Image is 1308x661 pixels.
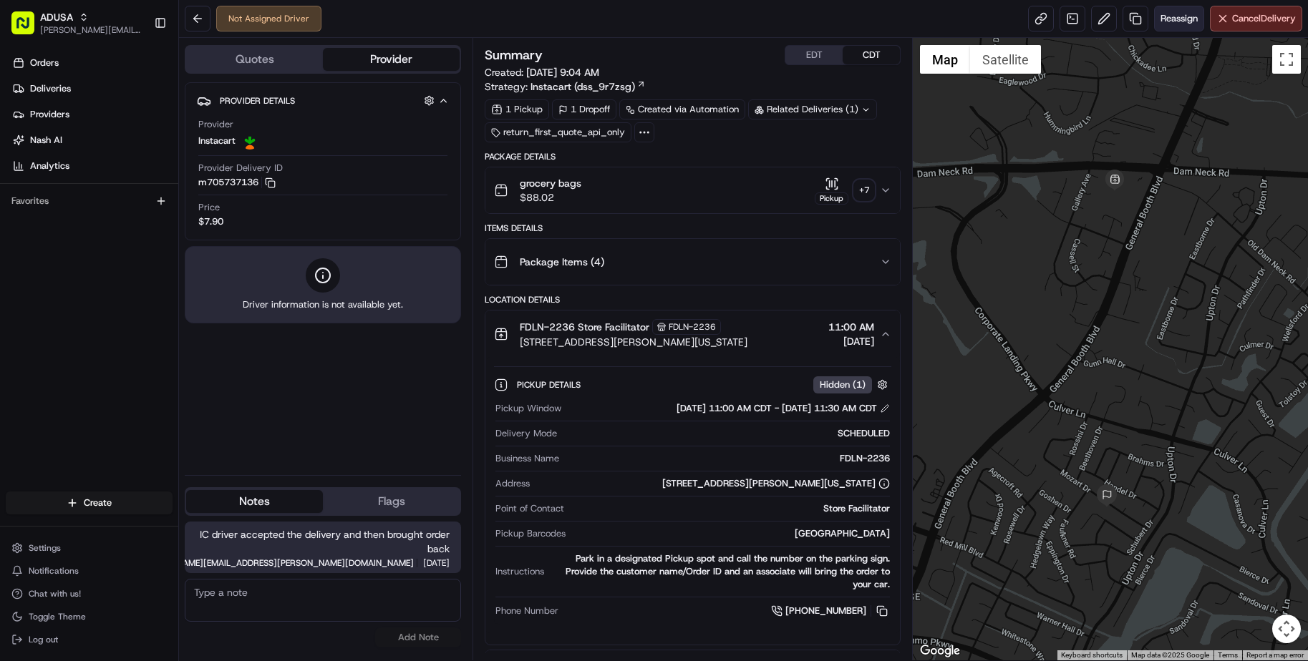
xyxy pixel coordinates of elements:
[485,65,599,79] span: Created:
[1272,615,1301,643] button: Map camera controls
[40,10,73,24] button: ADUSA
[29,565,79,577] span: Notifications
[485,167,900,213] button: grocery bags$88.02Pickup+7
[495,427,557,440] span: Delivery Mode
[6,155,178,177] a: Analytics
[220,95,295,107] span: Provider Details
[49,151,181,162] div: We're available if you need us!
[485,122,631,142] div: return_first_quote_api_only
[1154,6,1204,31] button: Reassign
[485,99,549,119] div: 1 Pickup
[14,209,26,220] div: 📗
[520,255,604,269] span: Package Items ( 4 )
[197,89,449,112] button: Provider Details
[550,552,890,591] div: Park in a designated Pickup spot and call the number on the parking sign. Provide the customer na...
[619,99,745,119] a: Created via Automation
[323,48,460,71] button: Provider
[828,320,874,334] span: 11:00 AM
[531,79,646,94] a: Instacart (dss_9r7zsg)
[520,190,581,205] span: $88.02
[970,45,1041,74] button: Show satellite imagery
[30,160,69,172] span: Analytics
[14,14,43,43] img: Nash
[563,427,890,440] div: SCHEDULED
[785,604,866,617] span: [PHONE_NUMBER]
[243,141,261,158] button: Start new chat
[495,502,564,515] span: Point of Contact
[813,376,891,393] button: Hidden (1)
[565,452,890,465] div: FDLN-2236
[198,118,233,131] span: Provider
[495,477,530,490] span: Address
[40,24,142,36] button: [PERSON_NAME][EMAIL_ADDRESS][PERSON_NAME][DOMAIN_NAME]
[198,176,276,189] button: m705737136
[30,82,71,95] span: Deliveries
[531,79,635,94] span: Instacart (dss_9r7zsg)
[815,177,848,205] button: Pickup
[30,134,62,147] span: Nash AI
[1218,651,1238,659] a: Terms
[121,209,132,220] div: 💻
[115,202,236,227] a: 💻API Documentation
[14,137,40,162] img: 1736555255976-a54dd68f-1ca7-489b-9aae-adbdc363a1c4
[517,379,583,391] span: Pickup Details
[198,134,236,147] span: Instacart
[1131,651,1209,659] span: Map data ©2025 Google
[815,192,848,205] div: Pickup
[920,45,970,74] button: Show street map
[29,207,110,222] span: Knowledge Base
[495,604,558,617] span: Phone Number
[662,477,890,490] div: [STREET_ADDRESS][PERSON_NAME][US_STATE]
[6,52,178,74] a: Orders
[6,630,173,650] button: Log out
[196,527,450,556] span: IC driver accepted the delivery and then brought order back
[677,402,890,415] div: [DATE] 11:00 AM CDT - [DATE] 11:30 AM CDT
[520,176,581,190] span: grocery bags
[6,77,178,100] a: Deliveries
[785,46,843,64] button: EDT
[485,358,900,645] div: FDLN-2236 Store FacilitatorFDLN-2236[STREET_ADDRESS][PERSON_NAME][US_STATE]11:00 AM[DATE]
[495,565,544,578] span: Instructions
[485,151,901,162] div: Package Details
[323,490,460,513] button: Flags
[485,294,901,305] div: Location Details
[9,202,115,227] a: 📗Knowledge Base
[495,402,561,415] span: Pickup Window
[142,243,173,253] span: Pylon
[6,190,173,212] div: Favorites
[828,334,874,348] span: [DATE]
[198,201,220,214] span: Price
[6,491,173,514] button: Create
[29,611,86,622] span: Toggle Theme
[6,584,173,604] button: Chat with us!
[495,527,566,540] span: Pickup Barcodes
[6,561,173,581] button: Notifications
[423,559,450,567] span: [DATE]
[241,132,258,150] img: profile_instacart_ahold_partner.png
[1232,12,1296,25] span: Cancel Delivery
[520,320,649,334] span: FDLN-2236 Store Facilitator
[186,48,323,71] button: Quotes
[243,298,403,311] span: Driver information is not available yet.
[186,490,323,513] button: Notes
[6,607,173,627] button: Toggle Theme
[552,99,616,119] div: 1 Dropoff
[771,603,890,619] a: [PHONE_NUMBER]
[485,239,900,285] button: Package Items (4)
[916,642,964,660] a: Open this area in Google Maps (opens a new window)
[6,538,173,558] button: Settings
[526,66,599,79] span: [DATE] 9:04 AM
[6,6,148,40] button: ADUSA[PERSON_NAME][EMAIL_ADDRESS][PERSON_NAME][DOMAIN_NAME]
[29,588,81,599] span: Chat with us!
[1272,45,1301,74] button: Toggle fullscreen view
[1246,651,1304,659] a: Report a map error
[84,496,112,509] span: Create
[570,502,890,515] div: Store Facilitator
[29,542,61,554] span: Settings
[30,57,59,69] span: Orders
[485,49,543,62] h3: Summary
[854,180,874,200] div: + 7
